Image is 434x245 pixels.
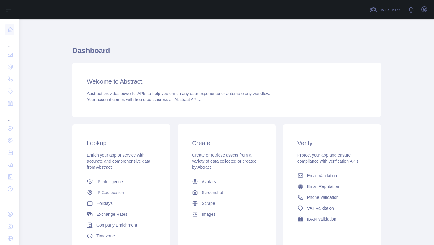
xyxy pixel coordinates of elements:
span: free credits [135,97,156,102]
a: VAT Validation [295,203,369,214]
span: Screenshot [202,189,223,196]
div: ... [5,196,14,208]
a: IP Geolocation [84,187,158,198]
span: Exchange Rates [96,211,127,217]
a: Screenshot [190,187,263,198]
h1: Dashboard [72,46,381,60]
h3: Create [192,139,261,147]
span: Timezone [96,233,115,239]
span: Images [202,211,215,217]
h3: Lookup [87,139,156,147]
a: Email Validation [295,170,369,181]
h3: Verify [297,139,366,147]
a: IP Intelligence [84,176,158,187]
span: Enrich your app or service with accurate and comprehensive data from Abstract [87,153,150,170]
span: Phone Validation [307,194,339,200]
button: Invite users [369,5,403,14]
span: Abstract provides powerful APIs to help you enrich any user experience or automate any workflow. [87,91,270,96]
a: Scrape [190,198,263,209]
a: Phone Validation [295,192,369,203]
span: Holidays [96,200,113,206]
span: IP Intelligence [96,179,123,185]
span: IP Geolocation [96,189,124,196]
h3: Welcome to Abstract. [87,77,366,86]
span: Protect your app and ensure compliance with verification APIs [297,153,359,164]
a: Images [190,209,263,220]
span: Avatars [202,179,216,185]
a: Company Enrichment [84,220,158,231]
span: VAT Validation [307,205,334,211]
a: Avatars [190,176,263,187]
a: Timezone [84,231,158,241]
span: Email Validation [307,173,337,179]
span: Email Reputation [307,183,339,189]
a: Holidays [84,198,158,209]
span: Invite users [378,6,401,13]
a: Email Reputation [295,181,369,192]
span: Scrape [202,200,215,206]
a: Exchange Rates [84,209,158,220]
span: Company Enrichment [96,222,137,228]
a: IBAN Validation [295,214,369,224]
span: IBAN Validation [307,216,336,222]
span: Create or retrieve assets from a variety of data collected or created by Abtract [192,153,256,170]
div: ... [5,36,14,48]
span: Your account comes with across all Abstract APIs. [87,97,201,102]
div: ... [5,110,14,122]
